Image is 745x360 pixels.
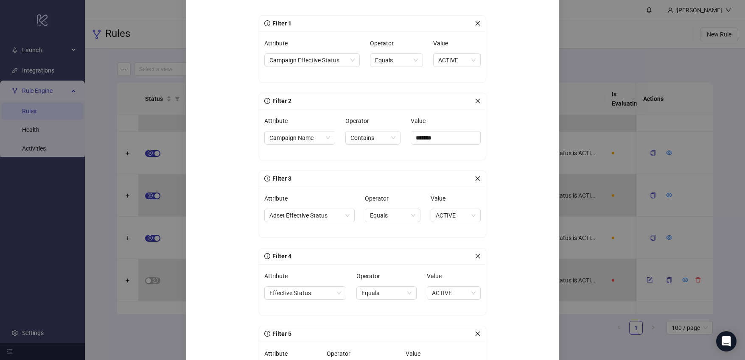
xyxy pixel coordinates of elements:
span: Filter 5 [270,330,291,337]
span: Adset Effective Status [269,209,350,222]
span: Filter 2 [270,98,291,104]
label: Value [431,192,451,205]
span: info-circle [264,20,270,26]
label: Operator [356,269,386,283]
span: ACTIVE [438,54,476,67]
span: close [475,331,481,337]
span: Contains [350,131,395,144]
label: Value [433,36,454,50]
span: close [475,176,481,181]
span: Campaign Effective Status [269,54,355,67]
label: Attribute [264,192,293,205]
span: close [475,253,481,259]
span: ACTIVE [436,209,476,222]
span: Effective Status [269,287,341,299]
div: Open Intercom Messenger [716,331,737,352]
label: Operator [370,36,399,50]
span: close [475,20,481,26]
label: Value [411,114,431,128]
label: Attribute [264,36,293,50]
span: close [475,98,481,104]
span: Equals [375,54,418,67]
span: Campaign Name [269,131,330,144]
label: Value [427,269,447,283]
span: ACTIVE [432,287,476,299]
label: Operator [365,192,394,205]
label: Attribute [264,114,293,128]
span: Filter 4 [270,253,291,260]
span: info-circle [264,98,270,104]
span: Equals [361,287,412,299]
label: Attribute [264,269,293,283]
input: Value [411,131,481,145]
span: Equals [370,209,416,222]
span: Filter 1 [270,20,291,27]
span: Filter 3 [270,175,291,182]
span: info-circle [264,253,270,259]
span: info-circle [264,331,270,337]
span: info-circle [264,176,270,181]
label: Operator [345,114,375,128]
